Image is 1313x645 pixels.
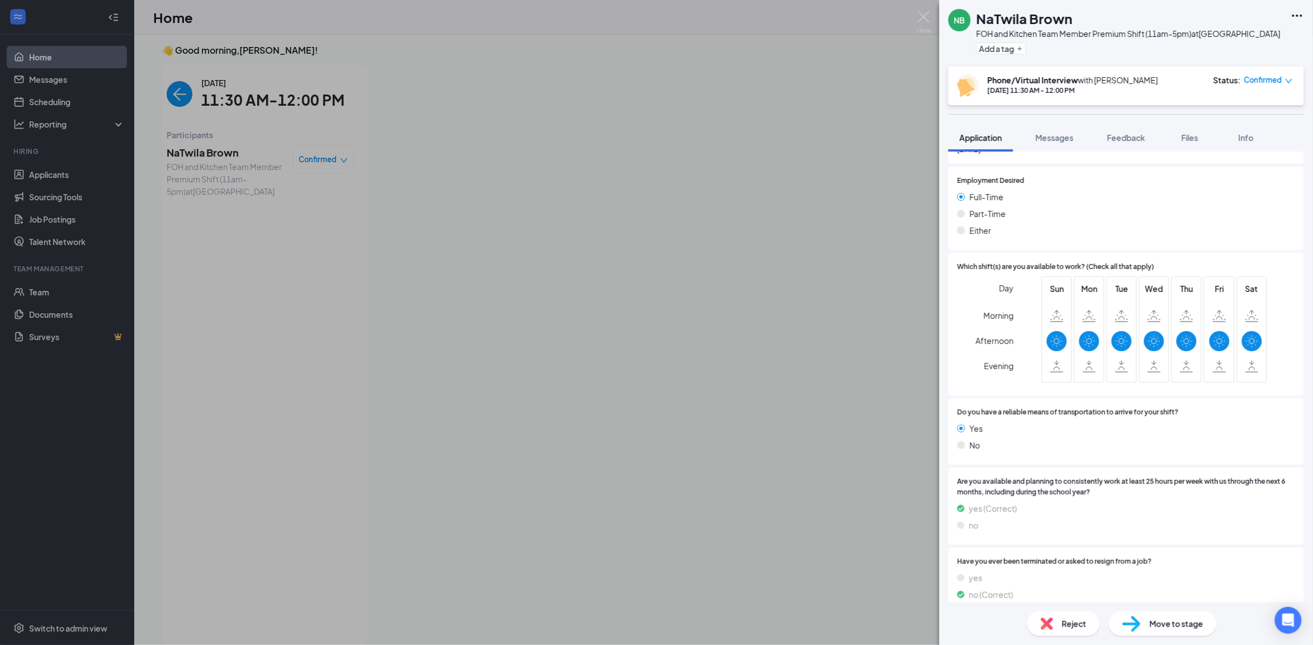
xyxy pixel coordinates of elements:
div: Open Intercom Messenger [1275,607,1302,634]
span: Sat [1242,283,1262,295]
span: Info [1239,133,1254,143]
span: Wed [1144,283,1164,295]
span: Yes [970,422,983,435]
button: PlusAdd a tag [976,43,1026,54]
span: Morning [984,305,1014,326]
span: Afternoon [976,331,1014,351]
svg: Ellipses [1291,9,1304,22]
svg: Plus [1017,45,1023,52]
h1: NaTwila Brown [976,9,1073,28]
span: Full-Time [970,191,1004,203]
span: Have you ever been terminated or asked to resign from a job? [957,557,1152,567]
span: Part-Time [970,208,1006,220]
span: Feedback [1107,133,1145,143]
div: with [PERSON_NAME] [988,74,1158,86]
span: Application [960,133,1002,143]
span: Are you available and planning to consistently work at least 25 hours per week with us through th... [957,477,1295,498]
span: Evening [984,356,1014,376]
div: FOH and Kitchen Team Member Premium Shift (11am-5pm) at [GEOGRAPHIC_DATA] [976,28,1281,39]
span: Thu [1177,283,1197,295]
span: Either [970,224,991,237]
span: Do you have a reliable means of transportation to arrive for your shift? [957,407,1179,418]
span: Sun [1047,283,1067,295]
span: Tue [1112,283,1132,295]
b: Phone/Virtual Interview [988,75,1078,85]
span: no (Correct) [969,588,1013,601]
span: Mon [1079,283,1099,295]
span: Employment Desired [957,176,1024,186]
span: yes [969,572,983,584]
span: yes (Correct) [969,502,1017,515]
div: Status : [1213,74,1241,86]
span: Fri [1210,283,1230,295]
span: Confirmed [1244,74,1282,86]
span: no [969,519,979,531]
span: Messages [1036,133,1074,143]
span: Files [1182,133,1198,143]
div: NB [954,15,965,26]
span: No [970,439,980,451]
span: Reject [1062,618,1087,630]
span: Which shift(s) are you available to work? (Check all that apply) [957,262,1154,272]
span: down [1285,77,1293,85]
span: Day [999,282,1014,294]
div: [DATE] 11:30 AM - 12:00 PM [988,86,1158,95]
span: Move to stage [1150,618,1203,630]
